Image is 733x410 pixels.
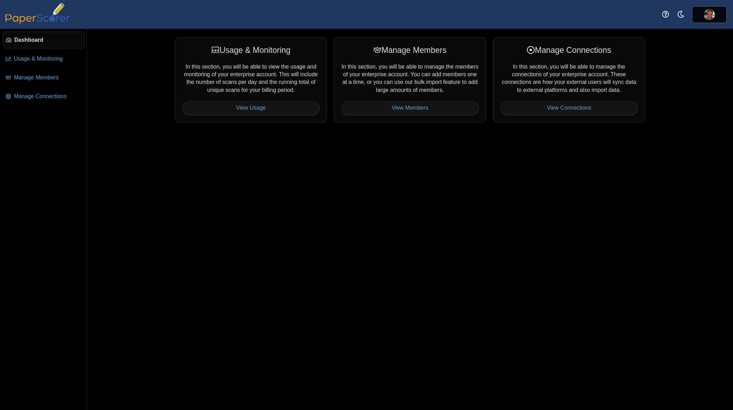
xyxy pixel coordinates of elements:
img: ps.b0phvrmUsyTbMj4s [704,9,715,20]
div: Manage Connections [500,45,638,56]
a: Manage Members [3,69,84,86]
div: Usage & Monitoring [182,45,320,56]
a: Usage & Monitoring [3,50,84,67]
div: In this section, you will be able to manage the members of your enterprise account. You can add m... [334,37,486,122]
a: View Members [341,101,478,115]
a: ps.b0phvrmUsyTbMj4s [692,6,727,23]
span: Manage Members [14,74,82,81]
a: Manage Connections [3,88,84,105]
span: Dashboard [14,36,81,44]
span: Manage Connections [14,93,82,100]
a: View Usage [182,101,320,115]
div: Manage Members [341,45,478,56]
img: PaperScorer [3,3,72,24]
div: In this section, you will be able to manage the connections of your enterprise account. These con... [493,37,645,122]
a: Dashboard [3,32,84,48]
span: Usage & Monitoring [14,55,82,63]
a: View Connections [500,101,638,115]
div: In this section, you will be able to view the usage and monitoring of your enterprise account. Th... [175,37,327,122]
span: Kevin Ross [704,9,715,20]
a: PaperScorer [3,19,72,25]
